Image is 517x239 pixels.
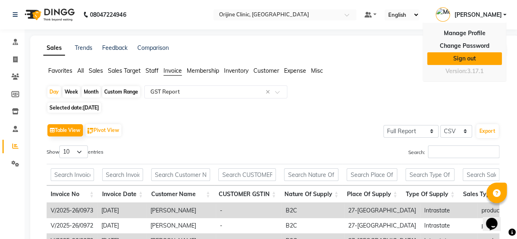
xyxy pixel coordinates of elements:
th: Sales Type: activate to sort column ascending [459,185,504,203]
span: Inventory [224,67,248,74]
th: CUSTOMER GSTIN: activate to sort column ascending [214,185,280,203]
td: B2C [282,203,344,218]
input: Search Invoice No [51,168,94,181]
div: Month [82,86,101,98]
span: Sales Target [108,67,141,74]
td: 27-[GEOGRAPHIC_DATA] [344,218,420,233]
span: Customer [253,67,279,74]
span: Sales [89,67,103,74]
input: Search Customer Name [151,168,210,181]
span: [DATE] [83,105,99,111]
td: V/2025-26/0973 [47,203,97,218]
div: Custom Range [102,86,140,98]
span: Clear all [266,88,273,96]
span: Favorites [48,67,72,74]
img: logo [21,3,77,26]
td: Intrastate [420,218,477,233]
span: Expense [284,67,306,74]
th: Invoice No: activate to sort column ascending [47,185,98,203]
th: Place Of Supply: activate to sort column ascending [342,185,401,203]
button: Export [476,124,499,138]
td: - [216,203,282,218]
td: [DATE] [97,218,146,233]
select: Showentries [59,145,88,158]
span: Staff [145,67,159,74]
td: [PERSON_NAME] [146,218,216,233]
input: Search Type Of Supply [405,168,454,181]
b: 08047224946 [90,3,126,26]
td: - [216,218,282,233]
input: Search Invoice Date [102,168,143,181]
td: V/2025-26/0972 [47,218,97,233]
span: [PERSON_NAME] [454,11,501,19]
input: Search Sales Type [463,168,499,181]
button: Table View [47,124,83,136]
td: [PERSON_NAME] [146,203,216,218]
td: [DATE] [97,203,146,218]
td: 27-[GEOGRAPHIC_DATA] [344,203,420,218]
div: Day [47,86,61,98]
input: Search: [428,145,499,158]
span: Membership [187,67,219,74]
a: Manage Profile [427,27,502,40]
a: Change Password [427,40,502,52]
td: B2C [282,218,344,233]
span: All [77,67,84,74]
input: Search Place Of Supply [347,168,397,181]
label: Show entries [47,145,103,158]
a: Trends [75,44,92,51]
label: Search: [408,145,499,158]
button: Pivot View [85,124,121,136]
span: Misc [311,67,323,74]
a: Comparison [137,44,169,51]
th: Customer Name: activate to sort column ascending [147,185,215,203]
div: Version:3.17.1 [427,65,502,77]
th: Type Of Supply: activate to sort column ascending [401,185,459,203]
td: Intrastate [420,203,477,218]
div: Week [63,86,80,98]
span: Selected date: [47,103,101,113]
a: Feedback [102,44,128,51]
th: Nature Of Supply: activate to sort column ascending [280,185,342,203]
a: Sales [43,41,65,56]
th: Invoice Date: activate to sort column ascending [98,185,147,203]
img: Meenakshi Dikonda [436,7,450,22]
input: Search CUSTOMER GSTIN [218,168,276,181]
img: pivot.png [87,128,94,134]
iframe: chat widget [483,206,509,231]
a: Sign out [427,52,502,65]
input: Search Nature Of Supply [284,168,338,181]
span: Invoice [163,67,182,74]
